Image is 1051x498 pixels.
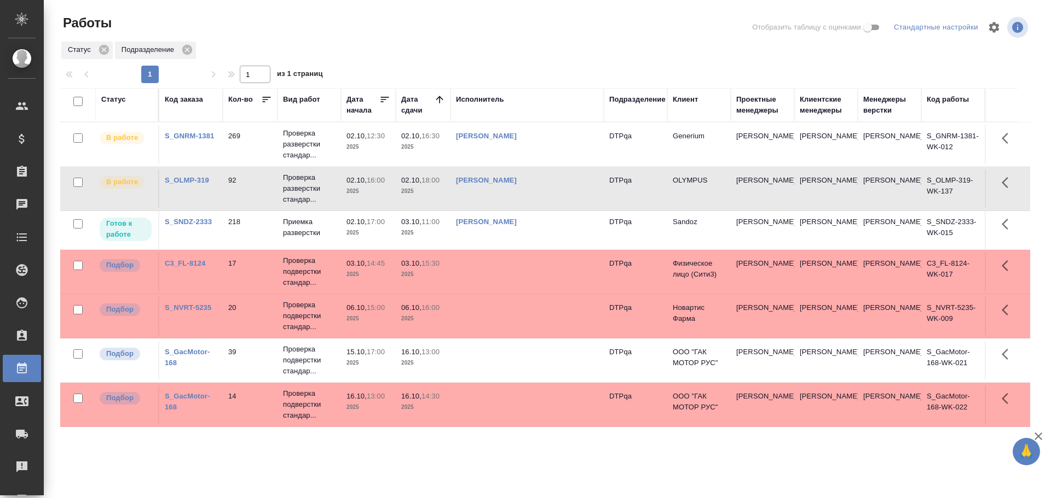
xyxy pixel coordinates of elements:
[401,186,445,197] p: 2025
[863,175,916,186] p: [PERSON_NAME]
[604,297,667,335] td: DTPqa
[401,176,421,184] p: 02.10,
[223,211,278,249] td: 218
[731,169,794,208] td: [PERSON_NAME]
[401,348,421,356] p: 16.10,
[347,269,390,280] p: 2025
[367,176,385,184] p: 16:00
[421,259,440,267] p: 15:30
[921,297,985,335] td: S_NVRT-5235-WK-009
[106,132,138,143] p: В работе
[731,297,794,335] td: [PERSON_NAME]
[115,42,196,59] div: Подразделение
[367,348,385,356] p: 17:00
[347,259,367,267] p: 03.10,
[165,132,214,140] a: S_GNRM-1381
[165,218,212,226] a: S_SNDZ-2333
[367,132,385,140] p: 12:30
[60,14,112,32] span: Работы
[736,94,789,116] div: Проектные менеджеры
[165,176,209,184] a: S_OLMP-319
[401,313,445,324] p: 2025
[347,132,367,140] p: 02.10,
[863,347,916,358] p: [PERSON_NAME]
[99,302,153,317] div: Можно подбирать исполнителей
[61,42,113,59] div: Статус
[421,176,440,184] p: 18:00
[794,385,858,424] td: [PERSON_NAME]
[99,391,153,406] div: Можно подбирать исполнителей
[347,358,390,368] p: 2025
[401,218,421,226] p: 03.10,
[421,132,440,140] p: 16:30
[995,169,1021,196] button: Здесь прячутся важные кнопки
[863,94,916,116] div: Менеджеры верстки
[794,341,858,379] td: [PERSON_NAME]
[921,341,985,379] td: S_GacMotor-168-WK-021
[794,253,858,291] td: [PERSON_NAME]
[921,253,985,291] td: C3_FL-8124-WK-017
[223,297,278,335] td: 20
[106,177,138,188] p: В работе
[283,94,320,105] div: Вид работ
[927,94,969,105] div: Код работы
[283,128,336,161] p: Проверка разверстки стандар...
[347,402,390,413] p: 2025
[421,303,440,312] p: 16:00
[283,255,336,288] p: Проверка подверстки стандар...
[122,44,178,55] p: Подразделение
[347,392,367,400] p: 16.10,
[863,302,916,313] p: [PERSON_NAME]
[863,216,916,227] p: [PERSON_NAME]
[673,175,725,186] p: OLYMPUS
[347,227,390,238] p: 2025
[347,348,367,356] p: 15.10,
[401,132,421,140] p: 02.10,
[794,125,858,163] td: [PERSON_NAME]
[456,218,517,226] a: [PERSON_NAME]
[401,142,445,153] p: 2025
[604,385,667,424] td: DTPqa
[456,132,517,140] a: [PERSON_NAME]
[223,169,278,208] td: 92
[283,388,336,421] p: Проверка подверстки стандар...
[604,341,667,379] td: DTPqa
[106,304,134,315] p: Подбор
[731,211,794,249] td: [PERSON_NAME]
[731,385,794,424] td: [PERSON_NAME]
[921,211,985,249] td: S_SNDZ-2333-WK-015
[995,297,1021,323] button: Здесь прячутся важные кнопки
[456,94,504,105] div: Исполнитель
[1007,17,1030,38] span: Посмотреть информацию
[347,303,367,312] p: 06.10,
[347,176,367,184] p: 02.10,
[101,94,126,105] div: Статус
[995,211,1021,237] button: Здесь прячутся важные кнопки
[731,253,794,291] td: [PERSON_NAME]
[106,392,134,403] p: Подбор
[673,347,725,368] p: ООО "ГАК МОТОР РУС"
[165,303,211,312] a: S_NVRT-5235
[401,303,421,312] p: 06.10,
[731,125,794,163] td: [PERSON_NAME]
[421,218,440,226] p: 11:00
[794,169,858,208] td: [PERSON_NAME]
[921,125,985,163] td: S_GNRM-1381-WK-012
[673,258,725,280] p: Физическое лицо (Сити3)
[106,348,134,359] p: Подбор
[165,348,210,367] a: S_GacMotor-168
[604,169,667,208] td: DTPqa
[99,131,153,145] div: Исполнитель выполняет работу
[673,131,725,142] p: Generium
[283,216,336,238] p: Приемка разверстки
[99,258,153,273] div: Можно подбирать исполнителей
[68,44,95,55] p: Статус
[367,303,385,312] p: 15:00
[421,348,440,356] p: 13:00
[223,125,278,163] td: 269
[283,172,336,205] p: Проверка разверстки стандар...
[99,175,153,190] div: Исполнитель выполняет работу
[981,14,1007,40] span: Настроить таблицу
[223,341,278,379] td: 39
[604,211,667,249] td: DTPqa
